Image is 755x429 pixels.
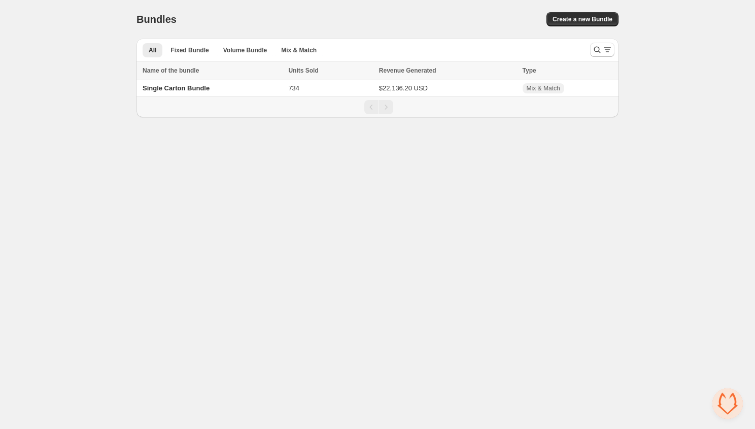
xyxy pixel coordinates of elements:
[379,84,428,92] span: $22,136.20 USD
[379,65,447,76] button: Revenue Generated
[281,46,317,54] span: Mix & Match
[288,65,318,76] span: Units Sold
[379,65,436,76] span: Revenue Generated
[143,65,282,76] div: Name of the bundle
[288,84,299,92] span: 734
[223,46,267,54] span: Volume Bundle
[288,65,328,76] button: Units Sold
[136,96,619,117] nav: Pagination
[712,388,743,419] a: Open chat
[546,12,619,26] button: Create a new Bundle
[143,84,210,92] span: Single Carton Bundle
[553,15,612,23] span: Create a new Bundle
[590,43,614,57] button: Search and filter results
[523,65,612,76] div: Type
[170,46,209,54] span: Fixed Bundle
[136,13,177,25] h1: Bundles
[149,46,156,54] span: All
[527,84,560,92] span: Mix & Match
